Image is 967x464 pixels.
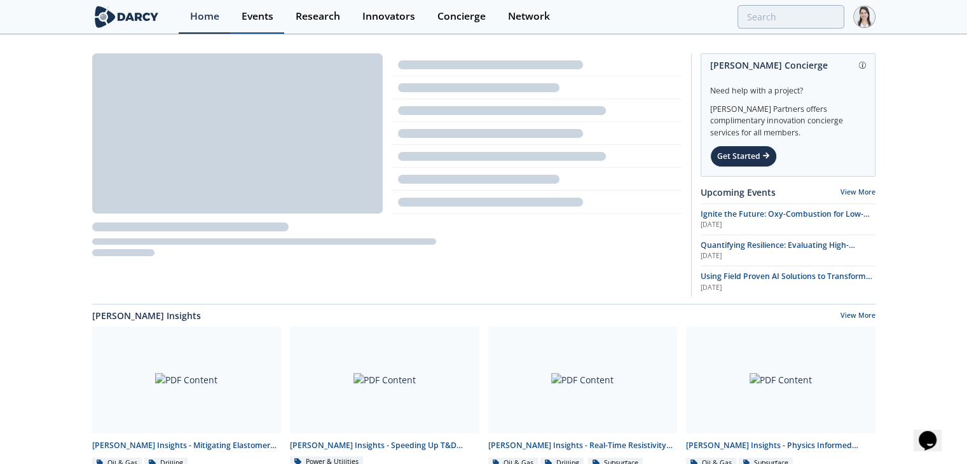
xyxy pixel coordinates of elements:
a: [PERSON_NAME] Insights [92,309,201,322]
div: [DATE] [701,220,875,230]
a: Upcoming Events [701,186,776,199]
div: [DATE] [701,251,875,261]
div: Get Started [710,146,777,167]
span: Ignite the Future: Oxy-Combustion for Low-Carbon Power [701,208,870,231]
div: [PERSON_NAME] Insights - Speeding Up T&D Interconnection Queues with Enhanced Software Solutions [290,440,479,451]
div: [PERSON_NAME] Insights - Mitigating Elastomer Swelling Issue in Downhole Drilling Mud Motors [92,440,282,451]
div: [PERSON_NAME] Insights - Physics Informed Neural Networks to Accelerate Subsurface Scenario Analysis [686,440,875,451]
a: View More [840,188,875,196]
span: Using Field Proven AI Solutions to Transform Safety Programs [701,271,872,293]
input: Advanced Search [737,5,844,29]
div: Home [190,11,219,22]
div: Concierge [437,11,486,22]
div: [DATE] [701,283,875,293]
a: Ignite the Future: Oxy-Combustion for Low-Carbon Power [DATE] [701,208,875,230]
div: [PERSON_NAME] Insights - Real-Time Resistivity Tools for Thermal Maturity Assessment in Unconvent... [488,440,678,451]
div: Network [508,11,550,22]
a: Using Field Proven AI Solutions to Transform Safety Programs [DATE] [701,271,875,292]
img: information.svg [859,62,866,69]
div: Need help with a project? [710,76,866,97]
div: Research [296,11,340,22]
div: [PERSON_NAME] Partners offers complimentary innovation concierge services for all members. [710,97,866,139]
img: Profile [853,6,875,28]
a: View More [840,311,875,322]
div: Innovators [362,11,415,22]
a: Quantifying Resilience: Evaluating High-Impact, Low-Frequency (HILF) Events [DATE] [701,240,875,261]
iframe: chat widget [914,413,954,451]
img: logo-wide.svg [92,6,161,28]
div: Events [242,11,273,22]
span: Quantifying Resilience: Evaluating High-Impact, Low-Frequency (HILF) Events [701,240,855,262]
div: [PERSON_NAME] Concierge [710,54,866,76]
